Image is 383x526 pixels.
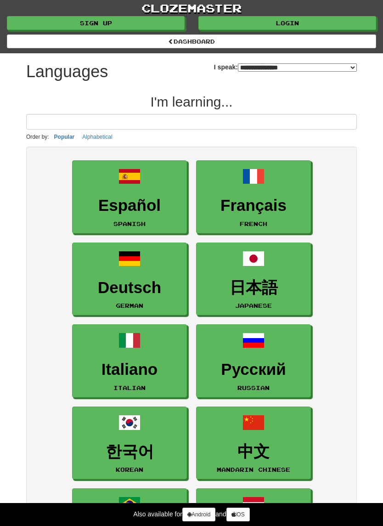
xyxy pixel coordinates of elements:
[77,361,182,379] h3: Italiano
[72,324,187,397] a: ItalianoItalian
[235,302,272,309] small: Japanese
[77,443,182,461] h3: 한국어
[26,62,108,81] h1: Languages
[113,221,146,227] small: Spanish
[182,508,215,521] a: Android
[226,508,250,521] a: iOS
[77,279,182,297] h3: Deutsch
[77,197,182,215] h3: Español
[26,94,357,109] h2: I'm learning...
[198,16,376,30] a: Login
[214,62,357,72] label: I speak:
[196,160,311,233] a: FrançaisFrench
[7,16,185,30] a: Sign up
[201,361,306,379] h3: Русский
[196,324,311,397] a: РусскийRussian
[116,302,143,309] small: German
[201,443,306,461] h3: 中文
[26,134,49,140] small: Order by:
[51,132,78,142] button: Popular
[201,197,306,215] h3: Français
[196,243,311,316] a: 日本語Japanese
[72,160,187,233] a: EspañolSpanish
[116,466,143,473] small: Korean
[201,279,306,297] h3: 日本語
[72,407,187,480] a: 한국어Korean
[217,466,290,473] small: Mandarin Chinese
[238,63,357,72] select: I speak:
[196,407,311,480] a: 中文Mandarin Chinese
[72,243,187,316] a: DeutschGerman
[240,221,267,227] small: French
[79,132,115,142] button: Alphabetical
[7,34,376,48] a: dashboard
[237,385,270,391] small: Russian
[113,385,146,391] small: Italian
